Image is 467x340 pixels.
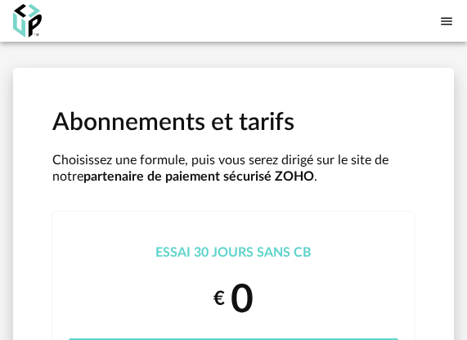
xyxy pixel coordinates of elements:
strong: partenaire de paiement sécurisé ZOHO [83,170,314,183]
div: Essai 30 jours sans CB [69,244,398,262]
span: 0 [231,280,254,320]
img: OXP [13,4,42,38]
span: Menu icon [439,12,454,29]
p: Choisissez une formule, puis vous serez dirigé sur le site de notre . [52,152,415,186]
h1: Abonnements et tarifs [52,107,415,139]
small: € [213,287,225,312]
